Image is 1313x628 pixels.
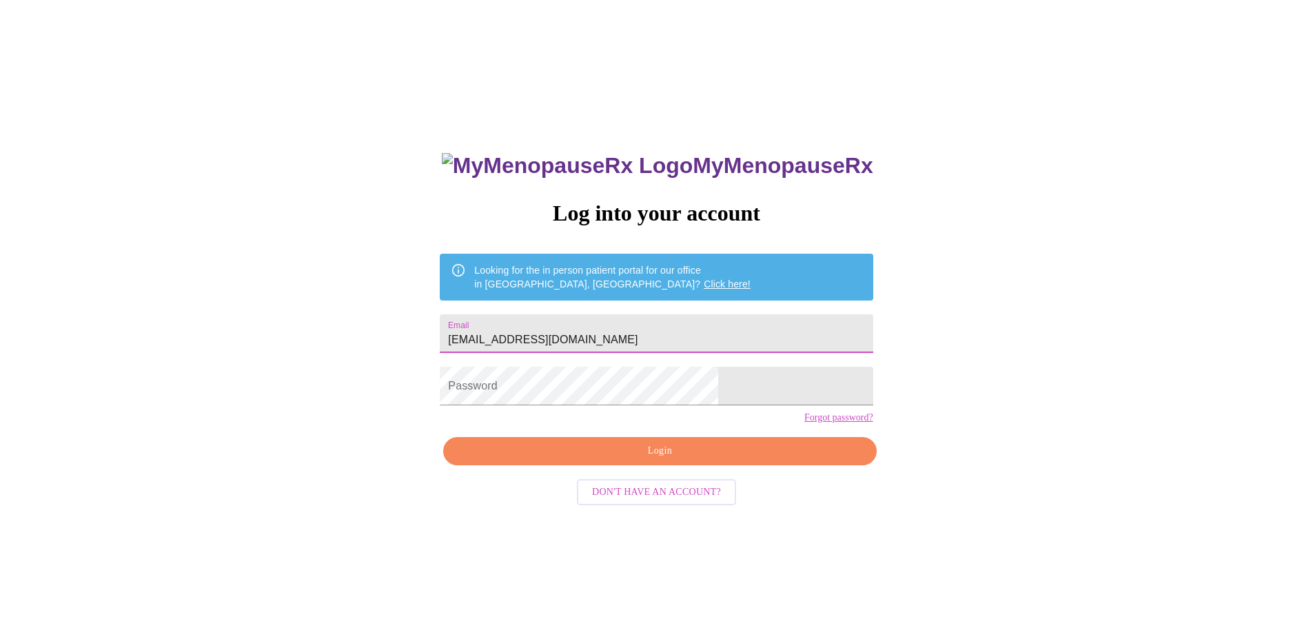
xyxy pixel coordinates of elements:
[573,485,740,497] a: Don't have an account?
[459,443,860,460] span: Login
[592,484,721,501] span: Don't have an account?
[440,201,873,226] h3: Log into your account
[577,479,736,506] button: Don't have an account?
[474,258,751,296] div: Looking for the in person patient portal for our office in [GEOGRAPHIC_DATA], [GEOGRAPHIC_DATA]?
[804,412,873,423] a: Forgot password?
[442,153,693,179] img: MyMenopauseRx Logo
[443,437,876,465] button: Login
[442,153,873,179] h3: MyMenopauseRx
[704,278,751,290] a: Click here!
